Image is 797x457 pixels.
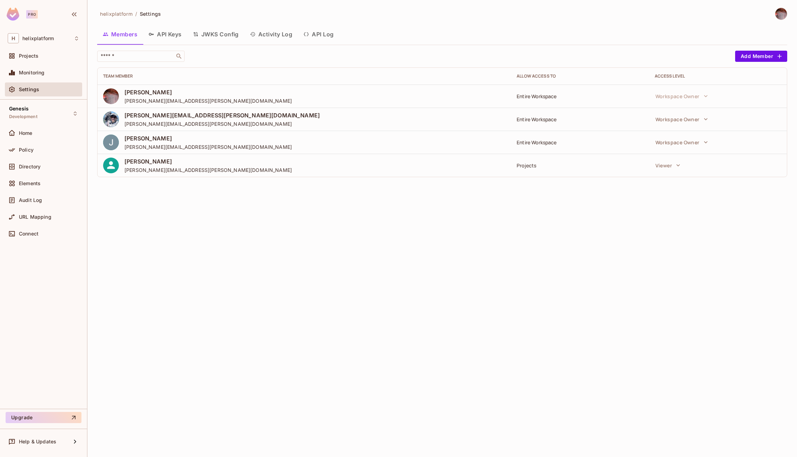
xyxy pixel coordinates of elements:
img: SReyMgAAAABJRU5ErkJggg== [7,8,19,21]
span: Help & Updates [19,439,56,444]
span: [PERSON_NAME] [124,135,292,142]
img: ACg8ocIdQys8Vu8wKTBEfQg9C2-oSh59ZibF_1nlW3y7MpbfWEhKdw=s96-c [103,135,119,150]
span: Elements [19,181,41,186]
button: API Log [298,26,339,43]
span: Projects [19,53,38,59]
span: helixplatform [100,10,132,17]
span: Development [9,114,37,119]
li: / [135,10,137,17]
span: [PERSON_NAME] [124,158,292,165]
div: Entire Workspace [517,93,643,100]
div: Access Level [655,73,781,79]
button: Add Member [735,51,787,62]
span: Settings [140,10,161,17]
img: 176347019 [103,111,119,127]
span: [PERSON_NAME][EMAIL_ADDRESS][PERSON_NAME][DOMAIN_NAME] [124,121,320,127]
div: Pro [26,10,38,19]
span: Monitoring [19,70,45,75]
span: Audit Log [19,197,42,203]
button: Activity Log [244,26,298,43]
span: [PERSON_NAME][EMAIL_ADDRESS][PERSON_NAME][DOMAIN_NAME] [124,97,292,104]
span: URL Mapping [19,214,51,220]
button: Workspace Owner [652,112,711,126]
div: Entire Workspace [517,139,643,146]
div: Entire Workspace [517,116,643,123]
span: Directory [19,164,41,169]
span: [PERSON_NAME][EMAIL_ADDRESS][PERSON_NAME][DOMAIN_NAME] [124,111,320,119]
button: Workspace Owner [652,89,711,103]
span: Home [19,130,33,136]
span: [PERSON_NAME] [124,88,292,96]
div: Allow Access to [517,73,643,79]
span: Policy [19,147,34,153]
button: JWKS Config [187,26,244,43]
span: Connect [19,231,38,237]
div: Projects [517,162,643,169]
span: Settings [19,87,39,92]
img: 46799135 [103,88,119,104]
button: Members [97,26,143,43]
button: API Keys [143,26,187,43]
span: Genesis [9,106,29,111]
span: [PERSON_NAME][EMAIL_ADDRESS][PERSON_NAME][DOMAIN_NAME] [124,144,292,150]
button: Workspace Owner [652,135,711,149]
button: Upgrade [6,412,81,423]
button: Viewer [652,158,684,172]
div: Team Member [103,73,505,79]
span: Workspace: helixplatform [22,36,54,41]
span: [PERSON_NAME][EMAIL_ADDRESS][PERSON_NAME][DOMAIN_NAME] [124,167,292,173]
span: H [8,33,19,43]
img: David Earl [775,8,787,20]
